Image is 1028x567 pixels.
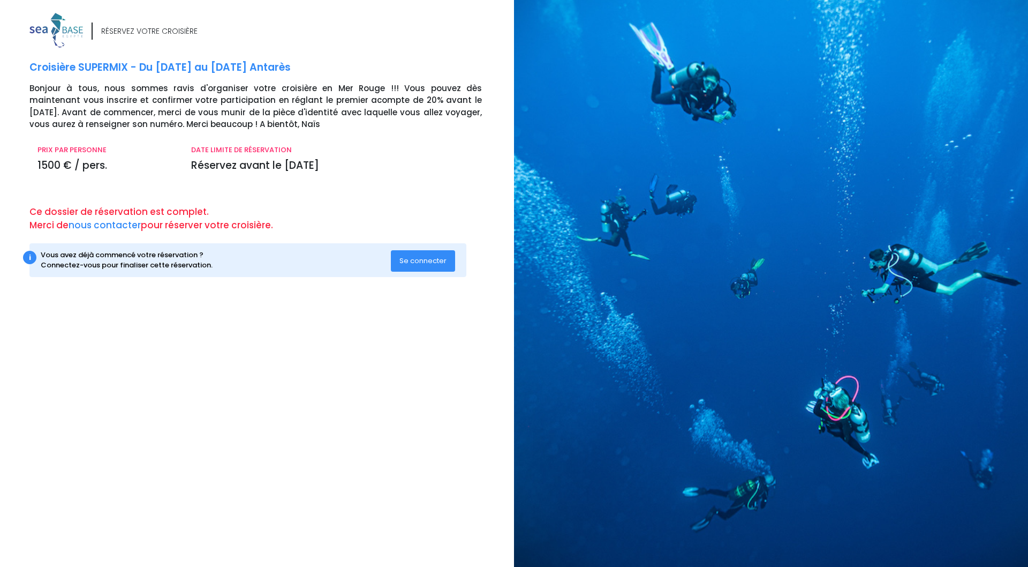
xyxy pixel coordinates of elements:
p: Ce dossier de réservation est complet. Merci de pour réserver votre croisière. [29,205,506,233]
button: Se connecter [391,250,455,272]
a: nous contacter [69,219,141,232]
div: Vous avez déjà commencé votre réservation ? Connectez-vous pour finaliser cette réservation. [41,250,391,271]
div: RÉSERVEZ VOTRE CROISIÈRE [101,26,198,37]
p: 1500 € / pers. [37,158,175,174]
p: Réservez avant le [DATE] [191,158,482,174]
p: Croisière SUPERMIX - Du [DATE] au [DATE] Antarès [29,60,506,76]
img: logo_color1.png [29,13,83,48]
p: Bonjour à tous, nous sommes ravis d'organiser votre croisière en Mer Rouge !!! Vous pouvez dès ma... [29,83,506,131]
a: Se connecter [391,256,455,265]
div: i [23,251,36,264]
p: DATE LIMITE DE RÉSERVATION [191,145,482,155]
p: PRIX PAR PERSONNE [37,145,175,155]
span: Se connecter [399,256,447,266]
